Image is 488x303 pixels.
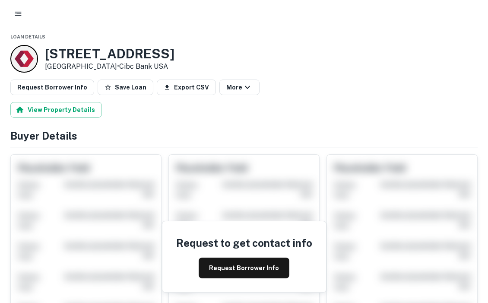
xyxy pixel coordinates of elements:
[10,102,102,118] button: View Property Details
[10,80,94,95] button: Request Borrower Info
[45,61,174,72] p: [GEOGRAPHIC_DATA] •
[445,234,488,275] iframe: Chat Widget
[199,258,289,278] button: Request Borrower Info
[98,80,153,95] button: Save Loan
[157,80,216,95] button: Export CSV
[119,62,168,70] a: Cibc Bank USA
[10,128,478,144] h4: Buyer Details
[219,80,260,95] button: More
[45,46,174,61] h3: [STREET_ADDRESS]
[176,235,312,251] h4: Request to get contact info
[10,34,45,39] span: Loan Details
